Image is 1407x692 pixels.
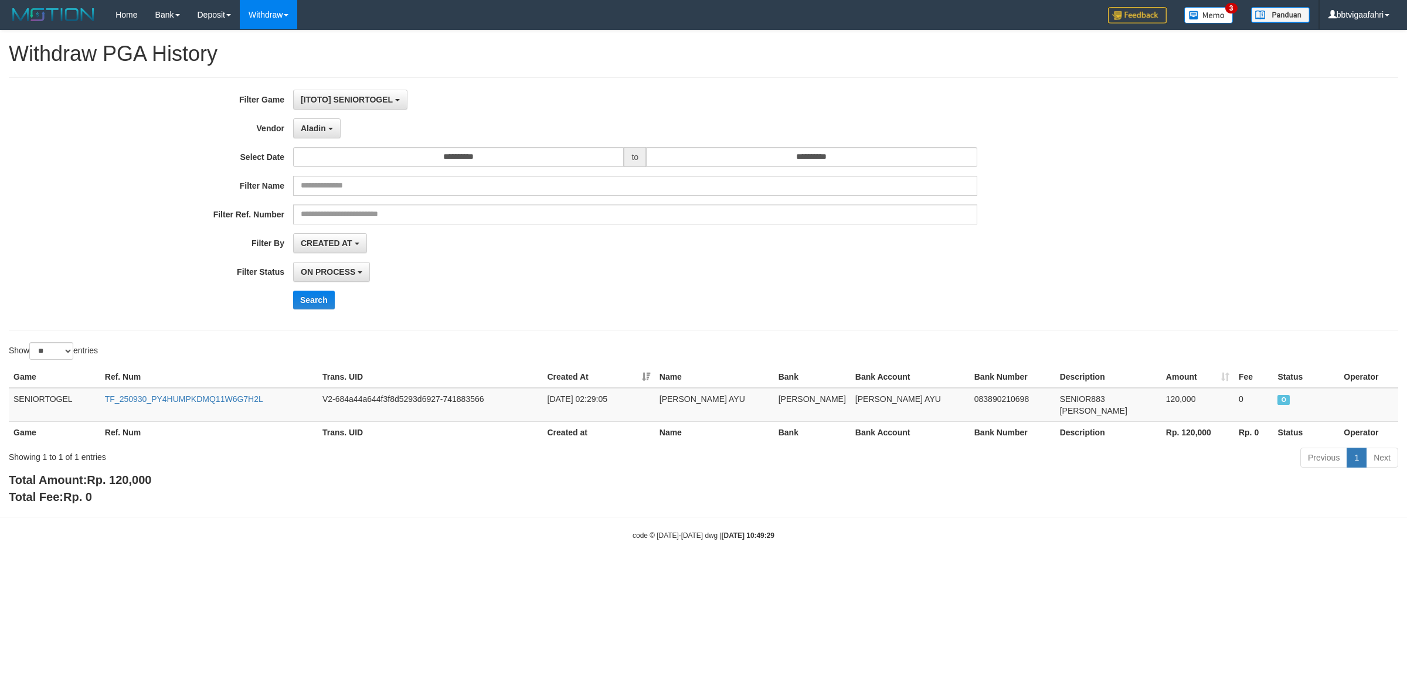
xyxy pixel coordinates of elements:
span: to [624,147,646,167]
span: Rp. 120,000 [87,473,151,486]
th: Bank [774,366,851,388]
span: Rp. 0 [63,490,92,503]
th: Created at [543,421,655,443]
img: panduan.png [1251,7,1310,23]
th: Name [655,421,774,443]
button: CREATED AT [293,233,367,253]
th: Status [1273,421,1339,443]
small: code © [DATE]-[DATE] dwg | [633,531,774,540]
th: Bank [774,421,851,443]
th: Status [1273,366,1339,388]
b: Total Fee: [9,490,92,503]
button: Aladin [293,118,341,138]
img: Button%20Memo.svg [1184,7,1233,23]
td: 120,000 [1161,388,1234,422]
th: Ref. Num [100,421,318,443]
th: Bank Account [851,366,970,388]
td: SENIORTOGEL [9,388,100,422]
td: [PERSON_NAME] AYU [851,388,970,422]
button: [ITOTO] SENIORTOGEL [293,90,407,110]
th: Game [9,366,100,388]
th: Game [9,421,100,443]
img: Feedback.jpg [1108,7,1167,23]
th: Trans. UID [318,366,543,388]
a: Next [1366,448,1398,468]
h1: Withdraw PGA History [9,42,1398,66]
td: [DATE] 02:29:05 [543,388,655,422]
button: Search [293,291,335,309]
td: 083890210698 [970,388,1055,422]
th: Ref. Num [100,366,318,388]
th: Rp. 0 [1234,421,1273,443]
a: Previous [1300,448,1347,468]
th: Bank Number [970,366,1055,388]
th: Rp. 120,000 [1161,421,1234,443]
b: Total Amount: [9,473,151,486]
th: Name [655,366,774,388]
td: 0 [1234,388,1273,422]
td: [PERSON_NAME] [774,388,851,422]
img: MOTION_logo.png [9,6,98,23]
span: Aladin [301,124,326,133]
span: 3 [1225,3,1238,13]
span: [ITOTO] SENIORTOGEL [301,95,393,104]
th: Description [1055,421,1161,443]
span: ON PROCESS [1277,395,1290,405]
th: Bank Account [851,421,970,443]
a: 1 [1347,448,1367,468]
th: Description [1055,366,1161,388]
a: TF_250930_PY4HUMPKDMQ11W6G7H2L [105,394,263,404]
th: Bank Number [970,421,1055,443]
select: Showentries [29,342,73,360]
th: Operator [1339,421,1398,443]
th: Fee [1234,366,1273,388]
div: Showing 1 to 1 of 1 entries [9,446,577,463]
th: Amount: activate to sort column ascending [1161,366,1234,388]
td: V2-684a44a644f3f8d5293d6927-741883566 [318,388,543,422]
button: ON PROCESS [293,262,370,282]
span: ON PROCESS [301,267,355,277]
label: Show entries [9,342,98,360]
td: SENIOR883 [PERSON_NAME] [1055,388,1161,422]
td: [PERSON_NAME] AYU [655,388,774,422]
th: Trans. UID [318,421,543,443]
th: Operator [1339,366,1398,388]
th: Created At: activate to sort column ascending [543,366,655,388]
span: CREATED AT [301,238,352,248]
strong: [DATE] 10:49:29 [722,531,774,540]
